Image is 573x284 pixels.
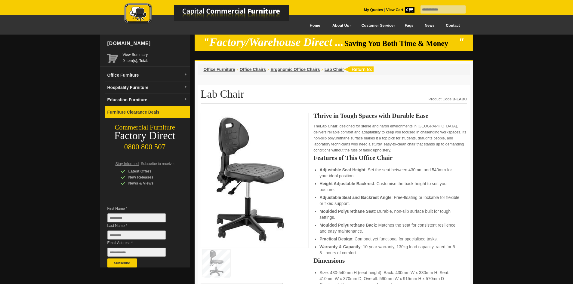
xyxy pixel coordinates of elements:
a: Ergonomic Office Chairs [270,67,320,72]
span: Subscribe to receive: [141,162,174,166]
strong: Adjustable Seat and Backrest Angle [319,195,391,200]
h2: Thrive in Tough Spaces with Durable Ease [313,113,467,119]
img: Capital Commercial Furniture Logo [108,3,318,25]
span: Last Name * [107,223,175,229]
div: New Releases [121,174,178,180]
a: Office Chairs [240,67,266,72]
input: First Name * [107,213,166,222]
div: Product Code: [429,96,467,102]
div: Latest Offers [121,168,178,174]
img: dropdown [184,98,187,101]
img: dropdown [184,73,187,77]
a: Customer Service [355,19,399,32]
a: About Us [326,19,355,32]
li: › [321,66,323,72]
strong: View Cart [386,8,414,12]
h1: Lab Chair [201,88,467,104]
a: Office Furniture [204,67,235,72]
li: › [237,66,238,72]
input: Email Address * [107,248,166,257]
strong: Practical Design [319,237,352,241]
h2: Features of This Office Chair [313,155,467,161]
h2: Dimensions [313,258,467,264]
li: : Free-floating or lockable for flexible or fixed support. [319,194,461,206]
a: Capital Commercial Furniture Logo [108,3,318,27]
li: : Customise the back height to suit your posture. [319,181,461,193]
div: News & Views [121,180,178,186]
a: Furniture Clearance Deals [105,106,190,118]
span: 0 [405,7,414,13]
li: : Compact yet functional for specialised tasks. [319,236,461,242]
span: 0 item(s), Total: [123,52,187,63]
span: Saving You Both Time & Money [344,39,457,47]
span: Stay Informed [116,162,139,166]
div: Commercial Furniture [100,123,190,132]
input: Last Name * [107,231,166,240]
strong: Adjustable Seat Height [319,167,365,172]
div: [DOMAIN_NAME] [105,35,190,53]
a: Hospitality Furnituredropdown [105,81,190,94]
span: Email Address * [107,240,175,246]
img: Lab Chair [204,116,294,243]
strong: Height Adjustable Backrest [319,181,374,186]
li: : Set the seat between 430mm and 540mm for your ideal position. [319,167,461,179]
button: Subscribe [107,258,137,267]
li: : 10-year warranty, 130kg load capacity, rated for 6-8+ hours of comfort. [319,244,461,256]
li: : Durable, non-slip surface built for tough settings. [319,208,461,220]
a: Contact [440,19,465,32]
strong: B-LABC [453,97,467,101]
a: View Summary [123,52,187,58]
p: The , designed for sterile and harsh environments in [GEOGRAPHIC_DATA], delivers reliable comfort... [313,123,467,153]
a: Office Furnituredropdown [105,69,190,81]
li: : Matches the seat for consistent resilience and easy maintenance. [319,222,461,234]
li: › [267,66,269,72]
a: News [419,19,440,32]
em: "Factory/Warehouse Direct ... [203,36,343,48]
img: return to [344,66,374,72]
span: First Name * [107,206,175,212]
div: 0800 800 507 [100,140,190,151]
a: View Cart0 [385,8,414,12]
a: Lab Chair [325,67,344,72]
a: Faqs [399,19,419,32]
div: Factory Direct [100,132,190,140]
strong: Warranty & Capacity [319,244,360,249]
em: " [458,36,464,48]
img: dropdown [184,85,187,89]
a: Education Furnituredropdown [105,94,190,106]
strong: Moulded Polyurethane Back [319,223,376,228]
a: My Quotes [364,8,383,12]
strong: Moulded Polyurethane Seat [319,209,375,214]
strong: Lab Chair [320,124,337,128]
